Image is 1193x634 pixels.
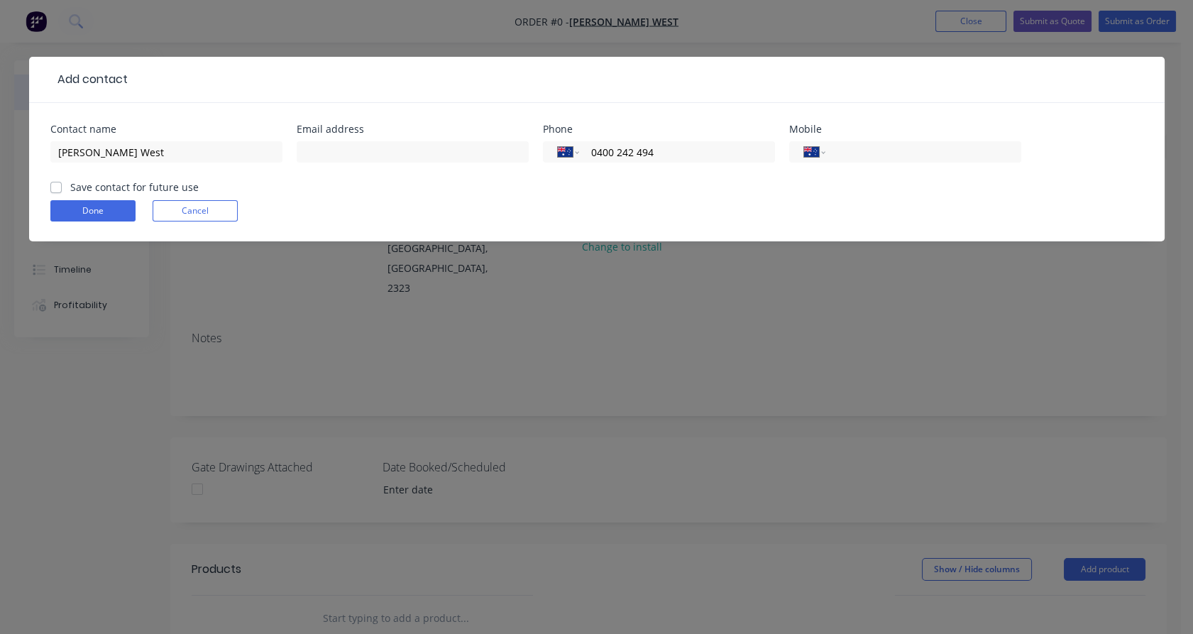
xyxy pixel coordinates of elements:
[50,124,282,134] div: Contact name
[543,124,775,134] div: Phone
[153,200,238,222] button: Cancel
[50,200,136,222] button: Done
[50,71,128,88] div: Add contact
[297,124,529,134] div: Email address
[789,124,1021,134] div: Mobile
[70,180,199,195] label: Save contact for future use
